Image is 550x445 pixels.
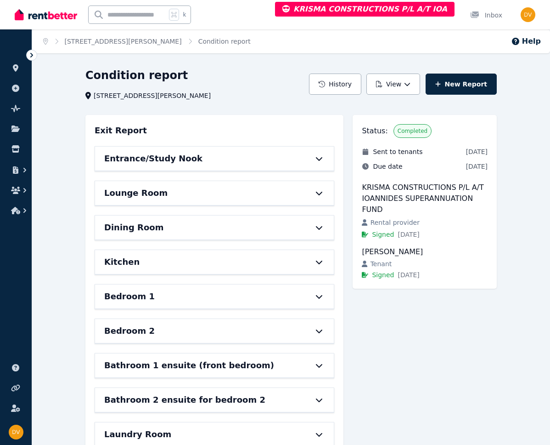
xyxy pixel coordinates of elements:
[426,74,497,95] a: New Report
[398,230,419,239] span: [DATE]
[372,270,394,280] span: Signed
[94,91,211,100] span: [STREET_ADDRESS][PERSON_NAME]
[104,187,168,200] h6: Lounge Room
[32,29,262,53] nav: Breadcrumb
[198,38,251,45] a: Condition report
[104,428,171,441] h6: Laundry Room
[104,290,155,303] h6: Bedroom 1
[15,8,77,22] img: RentBetter
[104,359,274,372] h6: Bathroom 1 ensuite (front bedroom)
[372,230,394,239] span: Signed
[366,74,420,95] button: View
[466,162,488,171] span: [DATE]
[373,162,402,171] span: Due date
[183,11,186,18] span: k
[104,325,155,337] h6: Bedroom 2
[104,394,265,406] h6: Bathroom 2 ensuite for bedroom 2
[466,147,488,156] span: [DATE]
[282,5,447,13] span: KRISMA CONSTRUCTIONS P/L A/T IOA
[104,152,202,165] h6: Entrance/Study Nook
[370,259,392,268] span: Tenant
[521,7,535,22] img: Dinesh Vaidhya
[398,270,419,280] span: [DATE]
[398,127,427,135] span: Completed
[373,147,422,156] span: Sent to tenants
[95,124,147,137] h3: Exit Report
[362,182,488,215] div: KRISMA CONSTRUCTIONS P/L A/T IOANNIDES SUPERANNUATION FUND
[104,221,163,234] h6: Dining Room
[362,246,488,257] div: [PERSON_NAME]
[362,126,387,137] h3: Status:
[9,425,23,439] img: Dinesh Vaidhya
[104,256,140,268] h6: Kitchen
[309,74,361,95] button: History
[470,11,502,20] div: Inbox
[511,36,541,47] button: Help
[85,68,188,83] h1: Condition report
[65,38,182,45] a: [STREET_ADDRESS][PERSON_NAME]
[370,218,420,227] span: Rental provider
